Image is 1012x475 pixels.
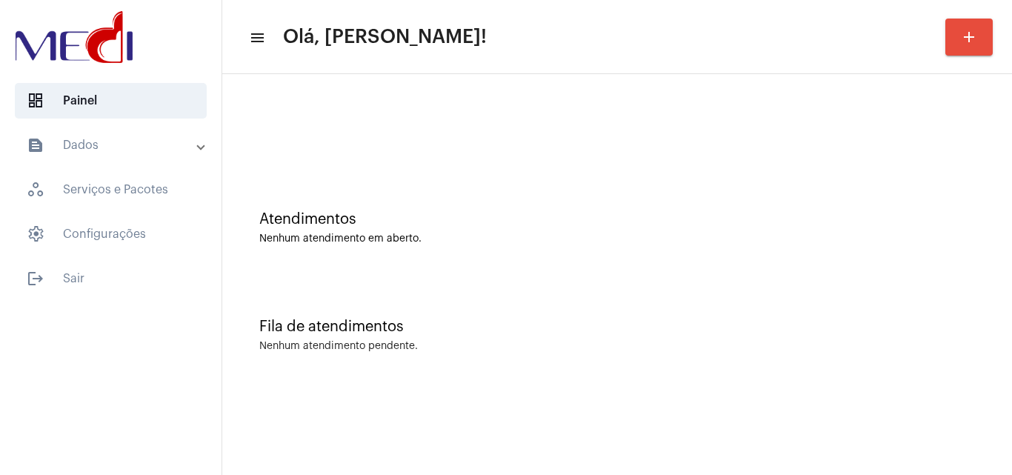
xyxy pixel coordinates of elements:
span: Olá, [PERSON_NAME]! [283,25,487,49]
span: Sair [15,261,207,296]
div: Atendimentos [259,211,975,227]
div: Nenhum atendimento em aberto. [259,233,975,245]
div: Fila de atendimentos [259,319,975,335]
span: Configurações [15,216,207,252]
mat-icon: sidenav icon [27,270,44,288]
mat-icon: sidenav icon [249,29,264,47]
mat-icon: add [960,28,978,46]
span: Serviços e Pacotes [15,172,207,207]
span: sidenav icon [27,181,44,199]
span: Painel [15,83,207,119]
div: Nenhum atendimento pendente. [259,341,418,352]
span: sidenav icon [27,92,44,110]
mat-icon: sidenav icon [27,136,44,154]
span: sidenav icon [27,225,44,243]
mat-panel-title: Dados [27,136,198,154]
img: d3a1b5fa-500b-b90f-5a1c-719c20e9830b.png [12,7,136,67]
mat-expansion-panel-header: sidenav iconDados [9,127,222,163]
